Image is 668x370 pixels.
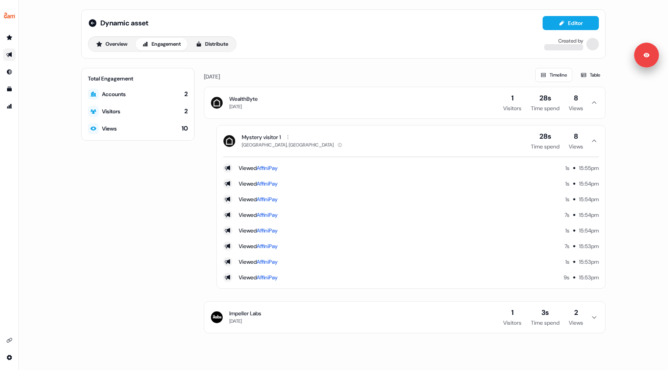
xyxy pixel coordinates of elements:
[565,227,570,234] div: 1s
[257,180,278,187] a: AffiniPay
[217,157,605,288] div: Mystery visitor 1[GEOGRAPHIC_DATA], [GEOGRAPHIC_DATA]28sTime spend8Views
[503,319,522,327] div: Visitors
[239,164,278,172] div: Viewed
[102,107,120,115] div: Visitors
[565,195,570,203] div: 1s
[204,119,605,295] div: WealthByte[DATE]1Visitors28sTime spend8Views
[257,274,278,281] a: AffiniPay
[579,273,599,281] div: 15:53pm
[182,124,188,133] div: 10
[574,308,578,317] div: 2
[88,75,188,82] div: Total Engagement
[531,319,559,327] div: Time spend
[3,100,16,113] a: Go to attribution
[579,180,599,188] div: 15:54pm
[574,132,578,141] div: 8
[543,16,599,30] button: Editor
[100,18,148,28] span: Dynamic asset
[239,211,278,219] div: Viewed
[189,38,235,50] button: Distribute
[257,196,278,203] a: AffiniPay
[217,125,605,157] button: Mystery visitor 1[GEOGRAPHIC_DATA], [GEOGRAPHIC_DATA]28sTime spend8Views
[242,141,345,149] div: [GEOGRAPHIC_DATA], [GEOGRAPHIC_DATA]
[3,31,16,44] a: Go to prospects
[565,258,570,266] div: 1s
[184,107,188,116] div: 2
[242,133,281,141] div: Mystery visitor 1
[535,68,572,82] button: Timeline
[239,195,278,203] div: Viewed
[229,103,242,111] div: [DATE]
[579,195,599,203] div: 15:54pm
[579,242,599,250] div: 15:53pm
[558,38,583,44] div: Created by
[3,66,16,78] a: Go to Inbound
[102,125,117,132] div: Views
[579,164,599,172] div: 15:55pm
[3,334,16,347] a: Go to integrations
[564,211,570,219] div: 7s
[204,302,605,333] button: Impeller Labs[DATE]1Visitors3sTime spend2Views
[239,180,278,188] div: Viewed
[579,227,599,234] div: 15:54pm
[204,87,605,118] button: WealthByte[DATE]1Visitors28sTime spend8Views
[569,143,583,150] div: Views
[257,243,278,250] a: AffiniPay
[543,20,599,28] a: Editor
[575,68,605,82] button: Table
[569,104,583,112] div: Views
[565,180,570,188] div: 1s
[257,227,278,234] a: AffiniPay
[136,38,188,50] button: Engagement
[102,90,126,98] div: Accounts
[257,164,278,172] a: AffiniPay
[3,351,16,364] a: Go to integrations
[229,95,258,103] div: WealthByte
[564,242,570,250] div: 7s
[511,308,514,317] div: 1
[511,93,514,103] div: 1
[539,132,551,141] div: 28s
[564,273,570,281] div: 9s
[184,90,188,98] div: 2
[579,211,599,219] div: 15:54pm
[89,38,134,50] button: Overview
[3,48,16,61] a: Go to outbound experience
[503,104,522,112] div: Visitors
[257,211,278,218] a: AffiniPay
[565,164,570,172] div: 1s
[531,143,559,150] div: Time spend
[229,309,261,317] div: Impeller Labs
[239,258,278,266] div: Viewed
[579,258,599,266] div: 15:53pm
[539,93,551,103] div: 28s
[569,319,583,327] div: Views
[541,308,549,317] div: 3s
[239,227,278,234] div: Viewed
[239,273,278,281] div: Viewed
[3,83,16,95] a: Go to templates
[531,104,559,112] div: Time spend
[574,93,578,103] div: 8
[257,258,278,265] a: AffiniPay
[239,242,278,250] div: Viewed
[229,317,242,325] div: [DATE]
